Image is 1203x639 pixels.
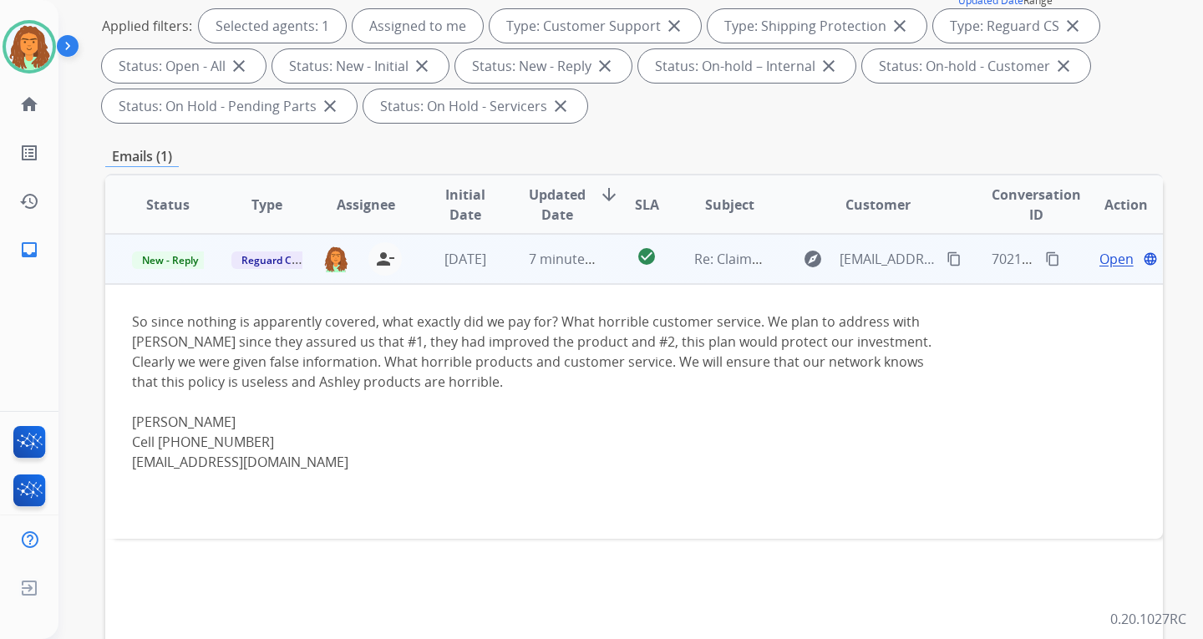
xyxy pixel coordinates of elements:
mat-icon: content_copy [947,251,962,266]
span: SLA [635,195,659,215]
mat-icon: check_circle [637,246,657,266]
mat-icon: explore [803,249,823,269]
mat-icon: close [1063,16,1083,36]
mat-icon: close [664,16,684,36]
div: So since nothing is apparently covered, what exactly did we pay for? What horrible customer servi... [132,312,938,472]
img: agent-avatar [323,246,348,271]
div: Status: Open - All [102,49,266,83]
img: avatar [6,23,53,70]
div: Status: On-hold – Internal [638,49,855,83]
div: Type: Shipping Protection [708,9,926,43]
p: Applied filters: [102,16,192,36]
mat-icon: language [1143,251,1158,266]
span: Reguard CS [231,251,307,269]
mat-icon: history [19,191,39,211]
div: Assigned to me [353,9,483,43]
mat-icon: close [320,96,340,116]
mat-icon: arrow_downward [599,185,619,205]
span: 7 minutes ago [529,250,618,268]
mat-icon: content_copy [1045,251,1060,266]
div: Status: On Hold - Servicers [363,89,587,123]
p: 0.20.1027RC [1110,609,1186,629]
mat-icon: home [19,94,39,114]
span: New - Reply [132,251,208,269]
mat-icon: close [595,56,615,76]
span: [EMAIL_ADDRESS][DOMAIN_NAME] [840,249,937,269]
span: Type [251,195,282,215]
a: [EMAIL_ADDRESS][DOMAIN_NAME] [132,453,348,471]
span: Conversation ID [992,185,1081,225]
span: Updated Date [529,185,586,225]
span: Subject [705,195,754,215]
div: Status: New - Reply [455,49,632,83]
div: Type: Customer Support [490,9,701,43]
mat-icon: inbox [19,240,39,260]
span: Status [146,195,190,215]
div: Type: Reguard CS [933,9,1099,43]
div: Status: On-hold - Customer [862,49,1090,83]
span: [DATE] [444,250,486,268]
div: [PERSON_NAME] Cell [PHONE_NUMBER] [132,412,938,472]
mat-icon: close [551,96,571,116]
span: Initial Date [429,185,501,225]
mat-icon: list_alt [19,143,39,163]
div: Status: On Hold - Pending Parts [102,89,357,123]
mat-icon: close [890,16,910,36]
span: Re: Claim Update [694,250,802,268]
span: Assignee [337,195,395,215]
mat-icon: close [229,56,249,76]
p: Emails (1) [105,146,179,167]
span: Customer [845,195,911,215]
th: Action [1063,175,1163,234]
mat-icon: close [1053,56,1074,76]
div: Status: New - Initial [272,49,449,83]
mat-icon: close [412,56,432,76]
mat-icon: close [819,56,839,76]
span: Open [1099,249,1134,269]
div: Selected agents: 1 [199,9,346,43]
mat-icon: person_remove [375,249,395,269]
